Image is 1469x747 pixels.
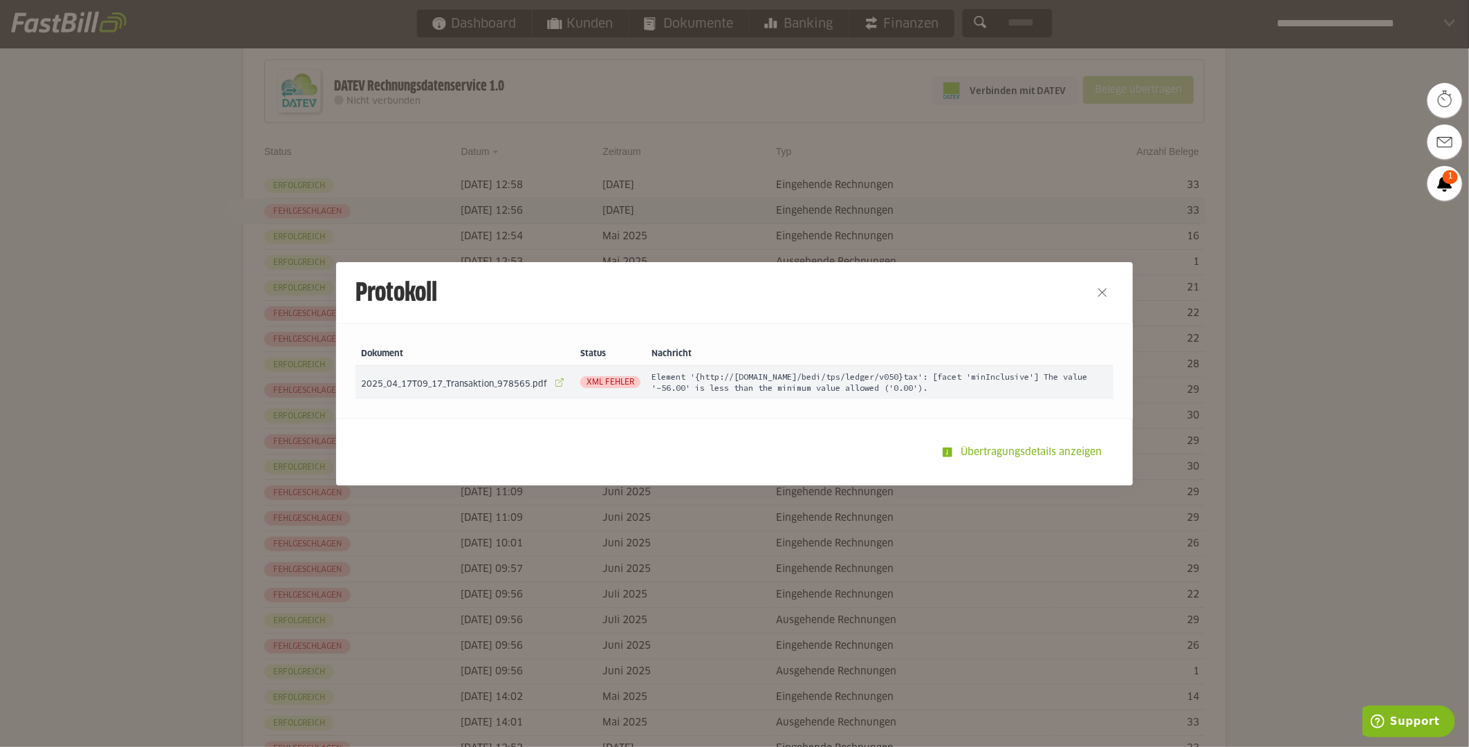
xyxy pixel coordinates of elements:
iframe: Öffnet ein Widget, in dem Sie weitere Informationen finden [1362,705,1455,740]
span: 1 [1443,170,1458,184]
span: XML Fehler [580,376,640,388]
th: Dokument [355,343,575,366]
sl-icon-button: 2025_04_17T09_17_Transaktion_978565.pdf [550,373,569,392]
a: 1 [1428,166,1462,201]
th: Nachricht [646,343,1114,366]
span: 2025_04_17T09_17_Transaktion_978565.pdf [361,380,547,389]
sl-button: Übertragungsdetails anzeigen [934,439,1114,466]
td: Element '{http://[DOMAIN_NAME]/bedi/tps/ledger/v050}tax': [facet 'minInclusive'] The value '-56.0... [646,366,1114,399]
th: Status [575,343,646,366]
